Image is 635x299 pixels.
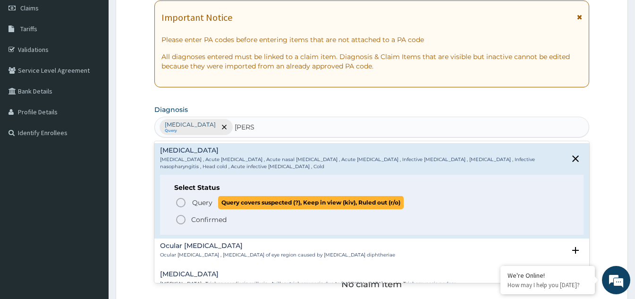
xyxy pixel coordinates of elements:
[570,153,581,164] i: close select status
[155,5,178,27] div: Minimize live chat window
[570,245,581,256] i: open select status
[161,12,232,23] h1: Important Notice
[17,47,38,71] img: d_794563401_company_1708531726252_794563401
[191,215,227,224] p: Confirmed
[341,280,402,289] p: No claim item
[160,271,457,278] h4: [MEDICAL_DATA]
[508,271,588,280] div: We're Online!
[154,105,188,114] label: Diagnosis
[220,123,229,131] span: remove selection option
[174,184,569,191] h6: Select Status
[165,128,216,133] small: Query
[175,214,186,225] i: status option filled
[161,35,582,44] p: Please enter PA codes before entering items that are not attached to a PA code
[55,89,130,185] span: We're online!
[160,242,395,249] h4: Ocular [MEDICAL_DATA]
[20,25,37,33] span: Tariffs
[5,199,180,232] textarea: Type your message and hit 'Enter'
[160,156,565,170] p: [MEDICAL_DATA] , Acute [MEDICAL_DATA] , Acute nasal [MEDICAL_DATA] , Acute [MEDICAL_DATA] , Infec...
[175,197,186,208] i: status option query
[508,281,588,289] p: How may I help you today?
[165,121,216,128] p: [MEDICAL_DATA]
[160,252,395,258] p: Ocular [MEDICAL_DATA] , [MEDICAL_DATA] of eye region caused by [MEDICAL_DATA] diphtheriae
[192,198,212,207] span: Query
[160,147,565,154] h4: [MEDICAL_DATA]
[49,53,159,65] div: Chat with us now
[161,52,582,71] p: All diagnoses entered must be linked to a claim item. Diagnosis & Claim Items that are visible bu...
[160,281,457,287] p: [MEDICAL_DATA] , Trichonocardiasis axillaris , Axillary trichomycosis due to [MEDICAL_DATA] tenui...
[218,196,404,209] span: Query covers suspected (?), Keep in view (kiv), Ruled out (r/o)
[20,4,39,12] span: Claims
